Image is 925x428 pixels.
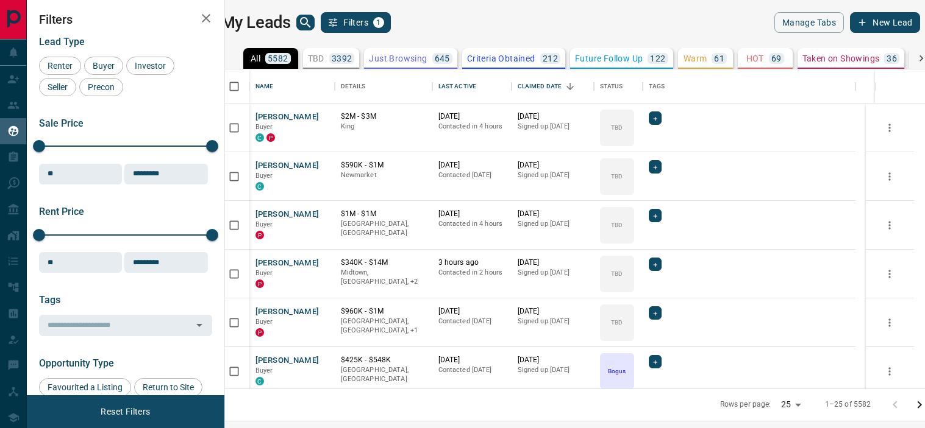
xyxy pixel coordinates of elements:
button: Sort [562,78,579,95]
p: TBD [308,54,324,63]
span: Buyer [255,123,273,131]
button: [PERSON_NAME] [255,160,320,172]
button: Reset Filters [93,401,158,422]
p: [GEOGRAPHIC_DATA], [GEOGRAPHIC_DATA] [341,219,426,238]
p: Signed up [DATE] [518,170,588,180]
button: Manage Tabs [774,12,844,33]
p: [DATE] [438,160,505,170]
div: Return to Site [134,378,202,396]
p: 61 [714,54,724,63]
p: [DATE] [438,355,505,365]
div: Details [341,69,366,103]
div: + [649,160,662,174]
p: Bogus [608,367,626,376]
span: Return to Site [138,382,198,392]
button: Open [191,317,208,334]
div: condos.ca [255,182,264,191]
p: $2M - $3M [341,111,426,122]
span: Investor [130,61,170,71]
p: 36 [887,54,897,63]
p: 69 [771,54,782,63]
div: + [649,111,662,125]
p: $1M - $1M [341,209,426,219]
button: Filters1 [321,12,391,33]
p: Signed up [DATE] [518,317,588,326]
p: [DATE] [518,306,588,317]
div: Claimed Date [512,69,594,103]
h2: Filters [39,12,212,27]
p: TBD [611,172,623,181]
p: [DATE] [438,111,505,122]
button: [PERSON_NAME] [255,306,320,318]
p: [DATE] [438,209,505,219]
span: + [653,307,657,319]
span: Renter [43,61,77,71]
button: search button [296,15,315,30]
button: [PERSON_NAME] [255,355,320,367]
p: 3392 [332,54,352,63]
span: + [653,112,657,124]
button: more [880,119,899,137]
div: Investor [126,57,174,75]
span: Buyer [255,367,273,374]
button: more [880,265,899,283]
div: Seller [39,78,76,96]
div: property.ca [255,328,264,337]
div: Renter [39,57,81,75]
p: 645 [435,54,450,63]
div: Last Active [432,69,512,103]
div: condos.ca [255,377,264,385]
p: Signed up [DATE] [518,268,588,278]
p: 212 [543,54,558,63]
button: [PERSON_NAME] [255,209,320,220]
span: Lead Type [39,36,85,47]
button: more [880,314,899,332]
div: property.ca [255,279,264,288]
span: Buyer [255,220,273,228]
p: King [341,122,426,132]
p: TBD [611,123,623,132]
button: more [880,167,899,186]
p: Contacted [DATE] [438,365,505,375]
div: Details [335,69,432,103]
p: Just Browsing [369,54,427,63]
span: Buyer [88,61,119,71]
p: Contacted in 4 hours [438,219,505,229]
p: [DATE] [518,160,588,170]
p: 1–25 of 5582 [825,399,871,410]
span: Favourited a Listing [43,382,127,392]
div: Name [249,69,335,103]
button: New Lead [850,12,920,33]
p: $960K - $1M [341,306,426,317]
div: Tags [649,69,665,103]
span: 1 [374,18,383,27]
span: Buyer [255,269,273,277]
p: [GEOGRAPHIC_DATA], [GEOGRAPHIC_DATA] [341,365,426,384]
div: + [649,306,662,320]
span: Buyer [255,318,273,326]
p: $340K - $14M [341,258,426,268]
button: [PERSON_NAME] [255,111,320,123]
div: Claimed Date [518,69,562,103]
p: Taken on Showings [802,54,880,63]
span: Buyer [255,172,273,180]
div: + [649,258,662,271]
div: + [649,355,662,368]
p: Warm [684,54,707,63]
p: Contacted in 2 hours [438,268,505,278]
p: Criteria Obtained [467,54,535,63]
p: East Gwillimbury, Innisfil [341,268,426,287]
p: $425K - $548K [341,355,426,365]
div: property.ca [255,231,264,239]
p: Future Follow Up [575,54,643,63]
p: Contacted [DATE] [438,170,505,180]
p: Newmarket [341,170,426,180]
p: 122 [650,54,665,63]
p: 5582 [268,54,288,63]
p: Contacted [DATE] [438,317,505,326]
button: more [880,362,899,381]
button: more [880,216,899,234]
div: + [649,209,662,222]
p: Signed up [DATE] [518,219,588,229]
div: Favourited a Listing [39,378,131,396]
